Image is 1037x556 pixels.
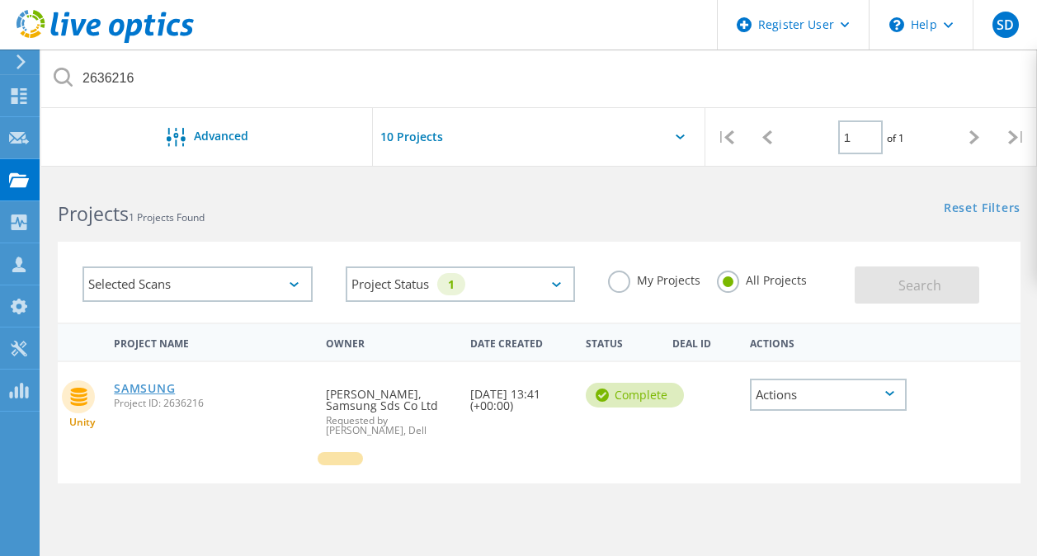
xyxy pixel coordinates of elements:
div: | [705,108,747,167]
label: All Projects [717,271,807,286]
div: [PERSON_NAME], Samsung Sds Co Ltd [318,362,462,452]
span: Advanced [194,130,248,142]
span: 1 Projects Found [129,210,205,224]
div: Selected Scans [82,266,313,302]
div: Project Name [106,327,318,357]
div: Owner [318,327,462,357]
label: My Projects [608,271,700,286]
a: SAMSUNG [114,383,175,394]
div: [DATE] 13:41 (+00:00) [462,362,577,428]
div: | [996,108,1037,167]
span: SD [997,18,1014,31]
div: Complete [586,383,684,408]
a: Reset Filters [944,202,1021,216]
div: Date Created [462,327,577,358]
span: Unity [69,417,95,427]
span: Search [898,276,941,294]
a: Live Optics Dashboard [16,35,194,46]
button: Search [855,266,979,304]
div: Actions [750,379,907,411]
span: Requested by [PERSON_NAME], Dell [326,416,454,436]
div: Deal Id [664,327,741,357]
span: Project ID: 2636216 [114,398,309,408]
b: Projects [58,200,129,227]
svg: \n [889,17,904,32]
div: 1 [437,273,465,295]
div: Status [577,327,664,357]
div: Actions [742,327,915,357]
span: of 1 [887,131,904,145]
div: Project Status [346,266,576,302]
